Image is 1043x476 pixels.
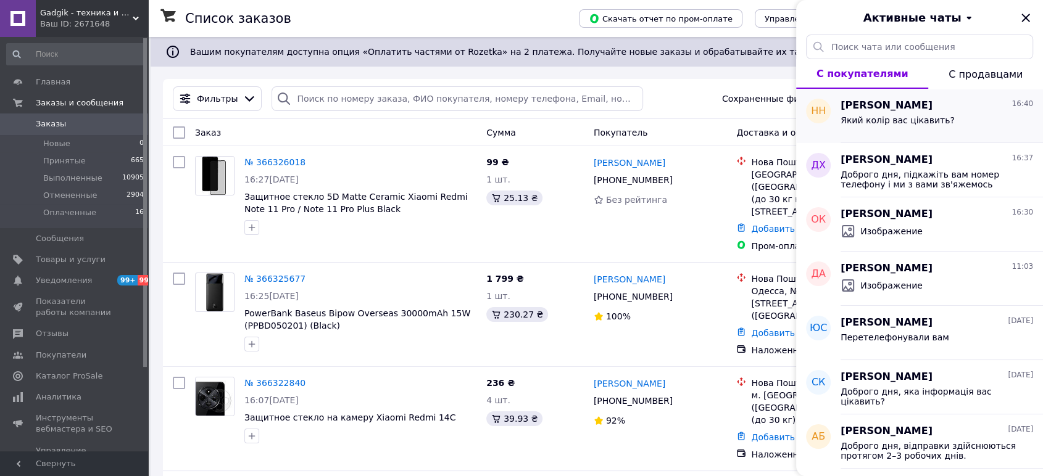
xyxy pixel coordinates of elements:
[195,377,235,416] a: Фото товару
[606,311,631,321] span: 100%
[486,411,542,426] div: 39.93 ₴
[1008,424,1033,435] span: [DATE]
[1008,316,1033,326] span: [DATE]
[949,68,1023,80] span: С продавцами
[196,377,234,416] img: Фото товару
[486,378,515,388] span: 236 ₴
[812,430,825,444] span: АБ
[43,207,96,218] span: Оплаченные
[796,306,1043,360] button: ЮС[PERSON_NAME][DATE]Перетелефонували вам
[43,155,86,166] span: Принятые
[841,261,933,276] span: [PERSON_NAME]
[579,9,742,28] button: Скачать отчет по пром-оплате
[36,118,66,129] span: Заказы
[928,59,1043,89] button: С продавцами
[1018,10,1033,25] button: Закрыть
[811,104,826,118] span: НН
[36,412,114,435] span: Инструменты вебмастера и SEO
[736,128,822,137] span: Доставка и оплата
[135,207,144,218] span: 16
[36,97,123,109] span: Заказы и сообщения
[594,273,665,285] a: [PERSON_NAME]
[594,157,665,169] a: [PERSON_NAME]
[751,156,898,168] div: Нова Пошта
[36,254,106,265] span: Товары и услуги
[591,288,675,305] div: [PHONE_NUMBER]
[1012,99,1033,109] span: 16:40
[751,389,898,426] div: м. [GEOGRAPHIC_DATA] ([GEOGRAPHIC_DATA].), №254 (до 30 кг): просп. Науки, 94/5
[122,173,144,184] span: 10905
[36,445,114,467] span: Управление сайтом
[751,273,898,285] div: Нова Пошта
[244,192,468,214] a: Защитное стекло 5D Matte Ceramic Xiaomi Redmi Note 11 Pro / Note 11 Pro Plus Black
[796,59,928,89] button: С покупателями
[36,328,69,339] span: Отзывы
[486,128,516,137] span: Сумма
[751,240,898,252] div: Пром-оплата
[751,377,898,389] div: Нова Пошта
[594,377,665,390] a: [PERSON_NAME]
[486,307,548,322] div: 230.27 ₴
[841,387,1016,406] span: Доброго дня, яка інформація вас цікавить?
[765,14,862,23] span: Управление статусами
[751,328,810,338] a: Добавить ЭН
[841,99,933,113] span: [PERSON_NAME]
[36,350,86,361] span: Покупатели
[594,128,648,137] span: Покупатель
[206,273,223,311] img: Фото товару
[1012,153,1033,163] span: 16:37
[812,375,826,390] span: СК
[796,252,1043,306] button: ДА[PERSON_NAME]11:03Изображение
[195,128,221,137] span: Заказ
[841,441,1016,461] span: Доброго дня, відправки здійснюються протягом 2–3 робочих днів.
[139,138,144,149] span: 0
[1012,207,1033,218] span: 16:30
[817,68,908,80] span: С покупателями
[486,157,509,167] span: 99 ₴
[127,190,144,201] span: 2904
[244,274,305,284] a: № 366325677
[36,296,114,318] span: Показатели работы компании
[244,395,299,405] span: 16:07[DATE]
[841,316,933,330] span: [PERSON_NAME]
[589,13,733,24] span: Скачать отчет по пром-оплате
[486,174,510,184] span: 1 шт.
[751,168,898,218] div: [GEOGRAPHIC_DATA] ([GEOGRAPHIC_DATA].), №305 (до 30 кг на одне місце): вул. [STREET_ADDRESS]
[806,35,1033,59] input: Поиск чата или сообщения
[36,392,81,403] span: Аналитика
[751,344,898,356] div: Наложенный платеж
[40,7,133,18] span: Gadgik - техника и аксессуары
[811,158,825,173] span: ДХ
[796,360,1043,414] button: СК[PERSON_NAME][DATE]Доброго дня, яка інформація вас цікавить?
[591,171,675,189] div: [PHONE_NUMBER]
[244,308,470,330] span: PowerBank Baseus Bipow Overseas 30000mAh 15W (PPBD050201) (Black)
[244,291,299,301] span: 16:25[DATE]
[486,191,542,205] div: 25.13 ₴
[40,18,148,30] div: Ваш ID: 2671648
[811,267,825,281] span: ДА
[1012,261,1033,272] span: 11:03
[841,153,933,167] span: [PERSON_NAME]
[841,370,933,384] span: [PERSON_NAME]
[190,47,983,57] span: Вашим покупателям доступна опция «Оплатить частями от Rozetka» на 2 платежа. Получайте новые зака...
[860,225,923,237] span: Изображение
[138,275,158,285] span: 99+
[796,89,1043,143] button: НН[PERSON_NAME]16:40Який колір вас цікавить?
[195,273,235,312] a: Фото товару
[43,173,102,184] span: Выполненные
[751,224,810,234] a: Добавить ЭН
[591,392,675,409] div: [PHONE_NUMBER]
[841,332,949,342] span: Перетелефонували вам
[131,155,144,166] span: 665
[195,156,235,195] a: Фото товару
[751,285,898,322] div: Одесса, №2 (до 200кг): ул. [STREET_ADDRESS] ([GEOGRAPHIC_DATA], 7 км)
[796,197,1043,252] button: ОК[PERSON_NAME]16:30Изображение
[841,424,933,438] span: [PERSON_NAME]
[185,11,291,26] h1: Список заказов
[36,233,84,244] span: Сообщения
[244,174,299,184] span: 16:27[DATE]
[244,378,305,388] a: № 366322840
[43,138,70,149] span: Новые
[796,143,1043,197] button: ДХ[PERSON_NAME]16:37Доброго дня, підкажіть вам номер телефону і ми з вами зв'яжемось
